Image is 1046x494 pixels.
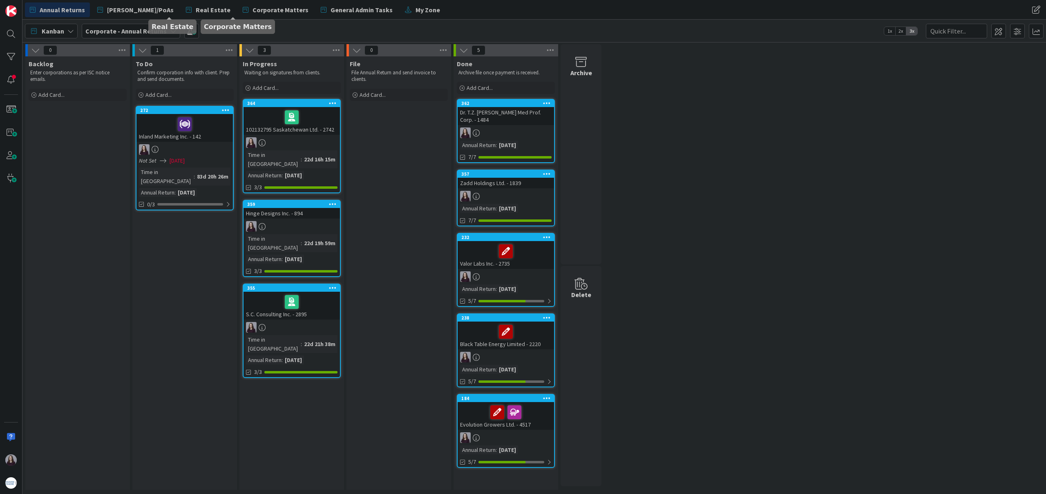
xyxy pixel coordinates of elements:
[458,191,554,201] div: BC
[246,150,301,168] div: Time in [GEOGRAPHIC_DATA]
[136,114,233,142] div: Inland Marketing Inc. - 142
[331,5,393,15] span: General Admin Tasks
[468,153,476,161] span: 7/7
[244,100,340,135] div: 364102132795 Saskatchewan Ltd. - 2742
[497,141,518,150] div: [DATE]
[42,26,64,36] span: Kanban
[457,170,555,226] a: 357Zadd Holdings Ltd. - 1839BCAnnual Return:[DATE]7/7
[468,377,476,386] span: 5/7
[85,27,167,35] b: Corporate - Annual Returns
[247,201,340,207] div: 359
[460,445,496,454] div: Annual Return
[458,234,554,241] div: 232
[243,284,341,378] a: 355S.C. Consulting Inc. - 2895BCTime in [GEOGRAPHIC_DATA]:22d 21h 38mAnnual Return:[DATE]3/3
[194,172,195,181] span: :
[457,60,472,68] span: Done
[244,69,339,76] p: Waiting on signatures from clients.
[139,168,194,186] div: Time in [GEOGRAPHIC_DATA]
[244,201,340,219] div: 359Hinge Designs Inc. - 894
[350,60,360,68] span: File
[204,23,272,31] h5: Corporate Matters
[243,200,341,277] a: 359Hinge Designs Inc. - 894BCTime in [GEOGRAPHIC_DATA]:22d 19h 59mAnnual Return:[DATE]3/3
[283,355,304,364] div: [DATE]
[497,445,518,454] div: [DATE]
[458,395,554,402] div: 184
[895,27,906,35] span: 2x
[461,171,554,177] div: 357
[238,2,313,17] a: Corporate Matters
[246,335,301,353] div: Time in [GEOGRAPHIC_DATA]
[246,171,282,180] div: Annual Return
[468,216,476,225] span: 7/7
[458,127,554,138] div: BC
[147,200,155,209] span: 0/3
[906,27,917,35] span: 3x
[458,241,554,269] div: Valor Labs Inc. - 2735
[43,45,57,55] span: 0
[244,100,340,107] div: 364
[472,45,485,55] span: 5
[460,365,496,374] div: Annual Return
[244,284,340,292] div: 355
[246,137,257,148] img: BC
[457,233,555,307] a: 232Valor Labs Inc. - 2735BCAnnual Return:[DATE]5/7
[461,315,554,321] div: 238
[496,284,497,293] span: :
[246,355,282,364] div: Annual Return
[458,432,554,443] div: BC
[176,188,197,197] div: [DATE]
[181,2,235,17] a: Real Estate
[458,322,554,349] div: Black Table Energy Limited - 2220
[458,69,553,76] p: Archive file once payment is received.
[139,157,156,164] i: Not Set
[301,239,302,248] span: :
[460,204,496,213] div: Annual Return
[302,239,337,248] div: 22d 19h 59m
[5,5,17,17] img: Visit kanbanzone.com
[468,297,476,305] span: 5/7
[136,107,233,142] div: 272Inland Marketing Inc. - 142
[467,84,493,92] span: Add Card...
[460,127,471,138] img: BC
[497,365,518,374] div: [DATE]
[244,322,340,333] div: BC
[254,267,262,275] span: 3/3
[244,107,340,135] div: 102132795 Saskatchewan Ltd. - 2742
[30,69,125,83] p: Enter corporations as per ISC notice emails.
[496,141,497,150] span: :
[152,23,193,31] h5: Real Estate
[351,69,446,83] p: File Annual Return and send invoice to clients.
[246,234,301,252] div: Time in [GEOGRAPHIC_DATA]
[38,91,65,98] span: Add Card...
[458,100,554,125] div: 362Dr. T.Z. [PERSON_NAME] Med Prof. Corp. - 1484
[497,204,518,213] div: [DATE]
[139,144,150,155] img: BC
[926,24,987,38] input: Quick Filter...
[364,45,378,55] span: 0
[457,313,555,387] a: 238Black Table Energy Limited - 2220BCAnnual Return:[DATE]5/7
[92,2,179,17] a: [PERSON_NAME]/PoAs
[460,432,471,443] img: BC
[458,271,554,282] div: BC
[497,284,518,293] div: [DATE]
[458,314,554,322] div: 238
[246,322,257,333] img: BC
[570,68,592,78] div: Archive
[107,5,174,15] span: [PERSON_NAME]/PoAs
[302,340,337,349] div: 22d 21h 38m
[257,45,271,55] span: 3
[254,183,262,192] span: 3/3
[195,172,230,181] div: 83d 20h 26m
[247,285,340,291] div: 355
[282,355,283,364] span: :
[283,171,304,180] div: [DATE]
[458,352,554,362] div: BC
[458,107,554,125] div: Dr. T.Z. [PERSON_NAME] Med Prof. Corp. - 1484
[458,178,554,188] div: Zadd Holdings Ltd. - 1839
[247,101,340,106] div: 364
[458,170,554,178] div: 357
[5,477,17,489] img: avatar
[196,5,230,15] span: Real Estate
[282,255,283,264] span: :
[244,208,340,219] div: Hinge Designs Inc. - 894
